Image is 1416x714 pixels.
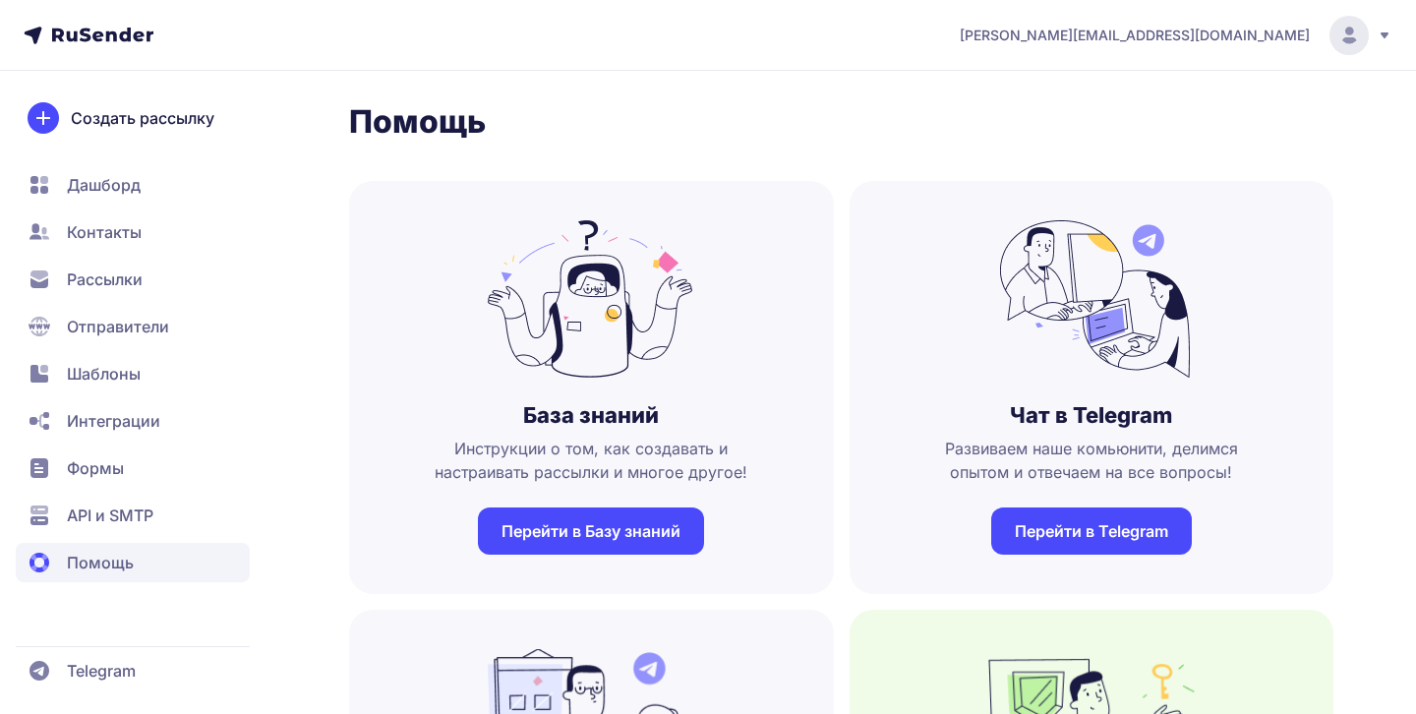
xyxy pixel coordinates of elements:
span: Формы [67,456,124,480]
img: no_photo [988,220,1195,378]
span: Помощь [67,551,134,574]
a: Перейти в Telegram [991,507,1192,555]
a: Telegram [16,651,250,690]
img: no_photo [488,220,694,378]
span: Интеграции [67,409,160,433]
span: Инструкции о том, как создавать и настраивать рассылки и многое другое! [381,437,802,484]
span: Развиваем наше комьюнити, делимся опытом и отвечаем на все вопросы! [881,437,1303,484]
span: Дашборд [67,173,141,197]
span: Отправители [67,315,169,338]
span: API и SMTP [67,504,153,527]
h3: Чат в Telegram [1010,401,1172,429]
span: Создать рассылку [71,106,214,130]
span: Контакты [67,220,142,244]
span: Telegram [67,659,136,683]
span: [PERSON_NAME][EMAIL_ADDRESS][DOMAIN_NAME] [960,26,1310,45]
span: Шаблоны [67,362,141,386]
h3: База знаний [523,401,659,429]
span: Рассылки [67,268,143,291]
h1: Помощь [349,102,1333,142]
a: Перейти в Базу знаний [478,507,704,555]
